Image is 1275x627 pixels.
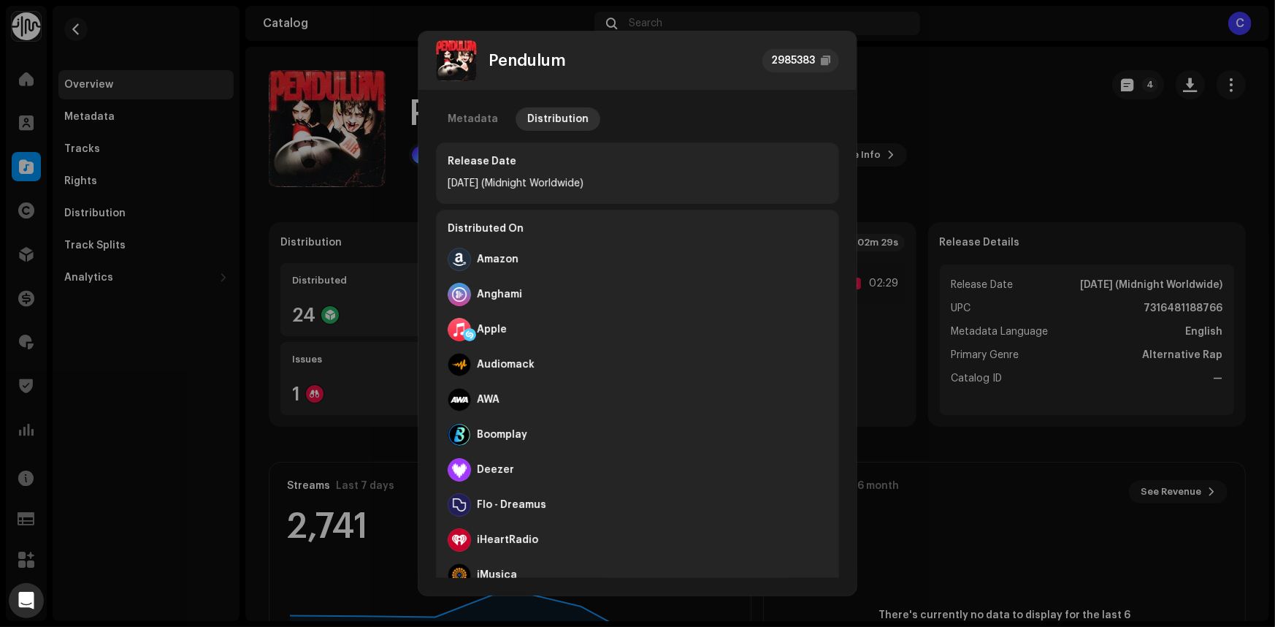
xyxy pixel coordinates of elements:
[448,154,827,169] div: Release Date
[527,107,589,131] div: Distribution
[448,221,827,242] div: Distributed On
[477,569,517,581] div: iMusica
[477,534,538,546] div: iHeartRadio
[477,324,507,335] div: Apple
[477,429,527,441] div: Boomplay
[477,289,522,300] div: Anghami
[436,40,477,81] img: fec27ea1-fc53-4347-af8d-d4fa0e52129e
[477,394,499,406] div: AWA
[489,52,566,69] div: Pendulum
[477,359,535,370] div: Audiomack
[477,499,546,511] div: Flo - Dreamus
[448,107,498,131] div: Metadata
[448,175,827,192] div: [DATE] (Midnight Worldwide)
[9,583,44,618] div: Open Intercom Messenger
[771,52,815,69] div: 2985383
[477,254,518,265] div: Amazon
[477,464,514,476] div: Deezer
